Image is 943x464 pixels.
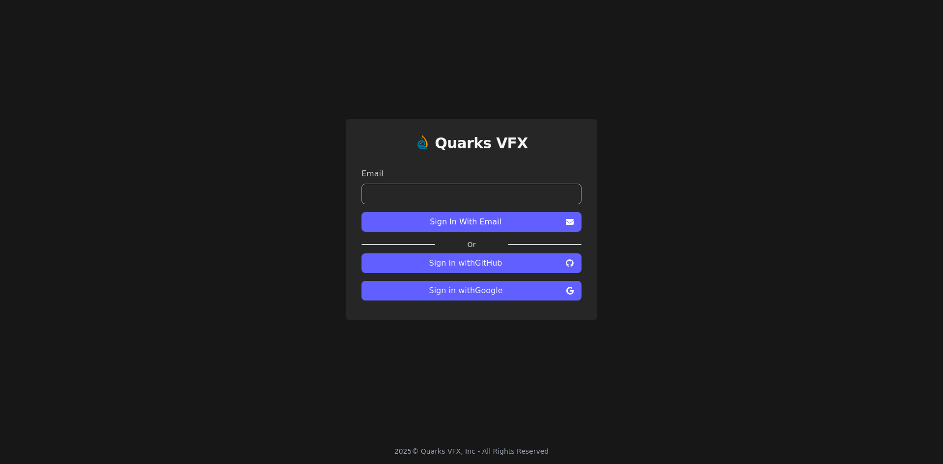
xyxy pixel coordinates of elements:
button: Sign in withGitHub [361,253,582,273]
a: Quarks VFX [435,135,528,160]
span: Sign In With Email [369,216,562,228]
button: Sign in withGoogle [361,281,582,300]
button: Sign In With Email [361,212,582,232]
label: Email [361,168,582,180]
span: Sign in with GitHub [369,257,562,269]
h1: Quarks VFX [435,135,528,152]
div: 2025 © Quarks VFX, Inc - All Rights Reserved [394,446,549,456]
span: Sign in with Google [369,285,562,297]
label: Or [435,240,508,249]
